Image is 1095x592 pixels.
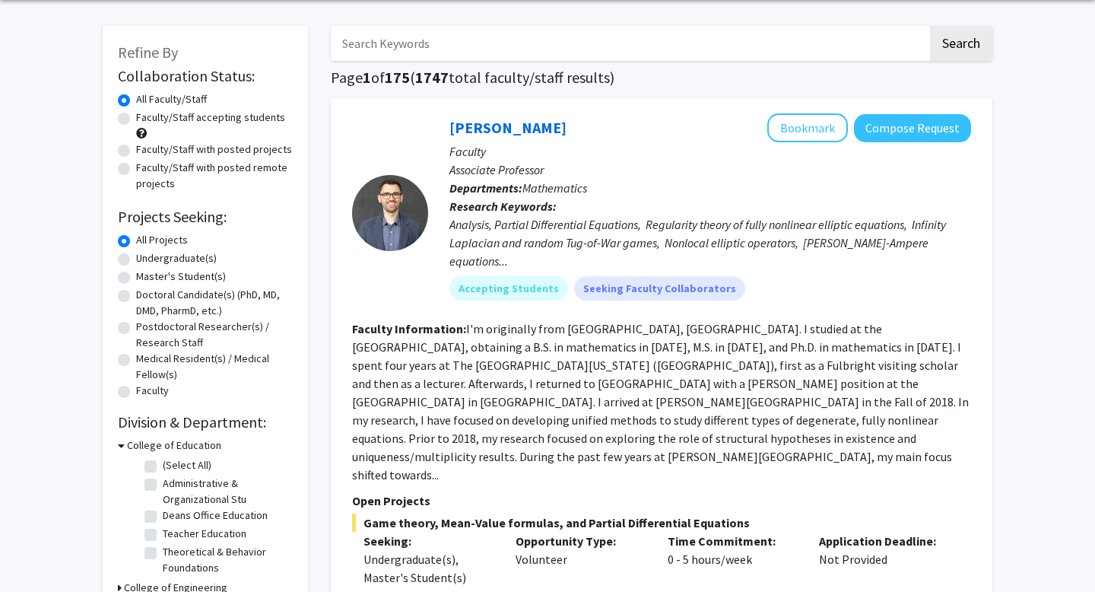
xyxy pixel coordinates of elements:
[767,113,848,142] button: Add Fernando Charro to Bookmarks
[363,550,493,587] div: Undergraduate(s), Master's Student(s)
[136,110,285,126] label: Faculty/Staff accepting students
[136,142,292,158] label: Faculty/Staff with posted projects
[449,161,971,179] p: Associate Professor
[854,114,971,142] button: Compose Request to Fernando Charro
[118,208,293,226] h2: Projects Seeking:
[352,514,971,532] span: Game theory, Mean-Value formulas, and Partial Differential Equations
[163,476,289,508] label: Administrative & Organizational Stu
[163,544,289,576] label: Theoretical & Behavior Foundations
[449,276,568,301] mat-chip: Accepting Students
[136,160,293,192] label: Faculty/Staff with posted remote projects
[449,142,971,161] p: Faculty
[352,492,971,510] p: Open Projects
[163,508,268,524] label: Deans Office Education
[449,118,567,137] a: [PERSON_NAME]
[163,457,211,473] label: (Select All)
[574,276,745,301] mat-chip: Seeking Faculty Collaborators
[136,383,169,399] label: Faculty
[118,43,178,62] span: Refine By
[136,250,217,266] label: Undergraduate(s)
[127,438,221,454] h3: College of Education
[136,269,226,285] label: Master's Student(s)
[516,532,645,550] p: Opportunity Type:
[331,68,992,87] h1: Page of ( total faculty/staff results)
[656,532,808,587] div: 0 - 5 hours/week
[449,215,971,270] div: Analysis, Partial Differential Equations, Regularity theory of fully nonlinear elliptic equations...
[819,532,948,550] p: Application Deadline:
[136,287,293,319] label: Doctoral Candidate(s) (PhD, MD, DMD, PharmD, etc.)
[449,180,522,196] b: Departments:
[331,26,928,61] input: Search Keywords
[352,321,969,482] fg-read-more: I'm originally from [GEOGRAPHIC_DATA], [GEOGRAPHIC_DATA]. I studied at the [GEOGRAPHIC_DATA], obt...
[808,532,960,587] div: Not Provided
[363,68,371,87] span: 1
[136,232,188,248] label: All Projects
[363,532,493,550] p: Seeking:
[668,532,797,550] p: Time Commitment:
[449,199,557,214] b: Research Keywords:
[118,67,293,85] h2: Collaboration Status:
[11,524,65,581] iframe: Chat
[118,413,293,431] h2: Division & Department:
[504,532,656,587] div: Volunteer
[385,68,410,87] span: 175
[930,26,992,61] button: Search
[352,321,466,336] b: Faculty Information:
[136,319,293,351] label: Postdoctoral Researcher(s) / Research Staff
[136,91,207,107] label: All Faculty/Staff
[163,526,246,542] label: Teacher Education
[415,68,449,87] span: 1747
[522,180,587,196] span: Mathematics
[136,351,293,383] label: Medical Resident(s) / Medical Fellow(s)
